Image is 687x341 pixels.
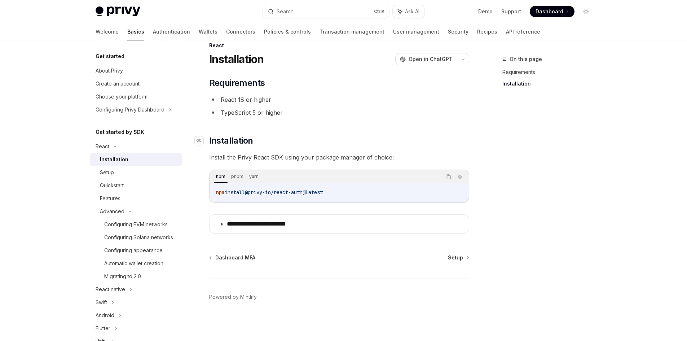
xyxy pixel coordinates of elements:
span: Installation [209,135,253,147]
a: Authentication [153,23,190,40]
div: yarn [247,172,261,181]
img: light logo [96,6,140,17]
a: Dashboard [530,6,574,17]
div: Advanced [100,207,124,216]
button: Open in ChatGPT [395,53,457,65]
div: Configuring appearance [104,246,163,255]
span: Dashboard [536,8,563,15]
div: npm [214,172,228,181]
button: Search...CtrlK [263,5,389,18]
a: Dashboard MFA [210,254,255,261]
button: Copy the contents from the code block [444,172,453,182]
a: Transaction management [320,23,384,40]
div: About Privy [96,66,123,75]
div: React native [96,285,125,294]
div: React [96,142,109,151]
div: Automatic wallet creation [104,259,163,268]
a: Configuring EVM networks [90,218,182,231]
a: Migrating to 2.0 [90,270,182,283]
a: Choose your platform [90,90,182,103]
a: Recipes [477,23,497,40]
div: Swift [96,298,107,307]
div: Quickstart [100,181,124,190]
span: Ask AI [405,8,419,15]
a: Support [501,8,521,15]
a: Welcome [96,23,119,40]
span: install [225,189,245,196]
button: Ask AI [455,172,464,182]
div: Migrating to 2.0 [104,272,141,281]
div: Configuring Solana networks [104,233,173,242]
span: Requirements [209,77,265,89]
li: TypeScript 5 or higher [209,108,469,118]
div: Search... [277,7,297,16]
button: Ask AI [393,5,424,18]
div: pnpm [229,172,246,181]
span: Setup [448,254,463,261]
button: Toggle dark mode [580,6,592,17]
a: Configuring appearance [90,244,182,257]
a: Security [448,23,468,40]
span: Ctrl K [374,9,385,14]
a: API reference [506,23,540,40]
span: Open in ChatGPT [409,56,453,63]
a: User management [393,23,439,40]
span: Install the Privy React SDK using your package manager of choice: [209,152,469,162]
div: Choose your platform [96,92,147,101]
div: Configuring EVM networks [104,220,168,229]
a: Powered by Mintlify [209,293,257,301]
a: Setup [448,254,468,261]
a: Configuring Solana networks [90,231,182,244]
li: React 18 or higher [209,95,469,105]
div: Android [96,311,114,320]
div: React [209,42,469,49]
span: @privy-io/react-auth@latest [245,189,323,196]
a: Navigate to header [195,135,209,147]
span: npm [216,189,225,196]
span: Dashboard MFA [215,254,255,261]
a: Features [90,192,182,205]
a: Requirements [502,66,598,78]
h5: Get started [96,52,124,61]
a: Installation [90,153,182,166]
a: Quickstart [90,179,182,192]
div: Create an account [96,79,140,88]
h5: Get started by SDK [96,128,144,136]
a: Policies & controls [264,23,311,40]
div: Features [100,194,120,203]
h1: Installation [209,53,264,66]
a: Automatic wallet creation [90,257,182,270]
a: Installation [502,78,598,89]
span: On this page [510,55,542,64]
div: Configuring Privy Dashboard [96,105,164,114]
div: Flutter [96,324,110,333]
div: Installation [100,155,128,164]
a: Create an account [90,77,182,90]
div: Setup [100,168,114,177]
a: Connectors [226,23,255,40]
a: Setup [90,166,182,179]
a: Wallets [199,23,217,40]
a: Demo [478,8,493,15]
a: About Privy [90,64,182,77]
a: Basics [127,23,144,40]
